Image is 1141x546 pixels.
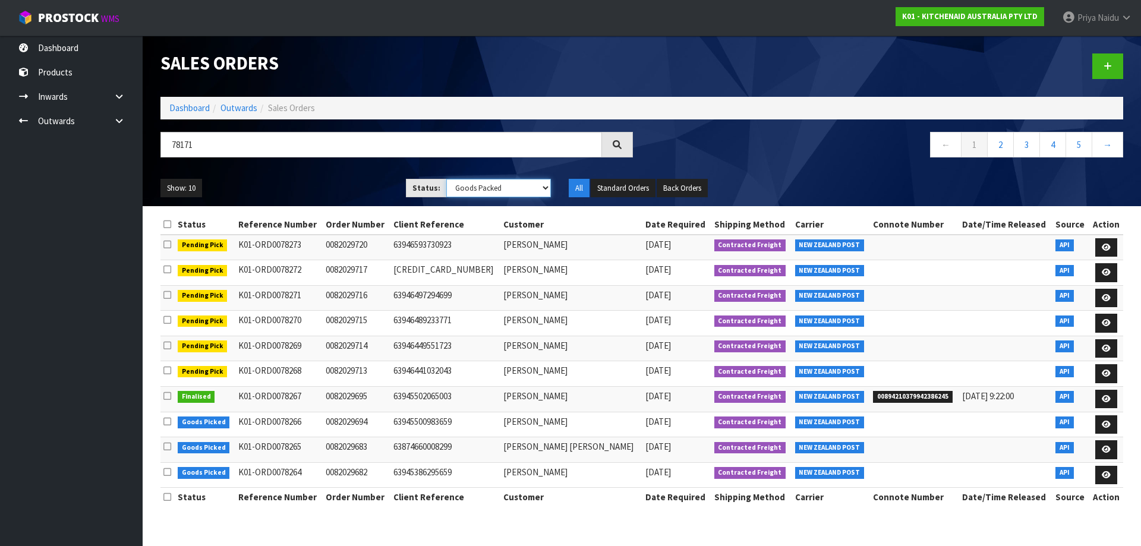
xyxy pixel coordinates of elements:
th: Action [1089,488,1123,507]
button: All [569,179,590,198]
span: API [1055,239,1074,251]
button: Back Orders [657,179,708,198]
td: 0082029717 [323,260,390,286]
th: Date Required [642,215,711,234]
span: Goods Picked [178,467,230,479]
td: [PERSON_NAME] [PERSON_NAME] [500,437,642,463]
td: K01-ORD0078271 [235,285,323,311]
th: Customer [500,488,642,507]
th: Connote Number [870,215,959,234]
td: [PERSON_NAME] [500,260,642,286]
span: NEW ZEALAND POST [795,416,865,428]
strong: K01 - KITCHENAID AUSTRALIA PTY LTD [902,11,1038,21]
td: [PERSON_NAME] [500,412,642,437]
span: Contracted Freight [714,366,786,378]
span: [DATE] [645,314,671,326]
a: ← [930,132,962,157]
span: API [1055,442,1074,454]
a: 2 [987,132,1014,157]
td: K01-ORD0078265 [235,437,323,463]
span: NEW ZEALAND POST [795,340,865,352]
span: [DATE] [645,340,671,351]
th: Date Required [642,488,711,507]
th: Carrier [792,215,871,234]
td: [PERSON_NAME] [500,235,642,260]
td: 0082029683 [323,437,390,463]
span: API [1055,366,1074,378]
button: Show: 10 [160,179,202,198]
span: Sales Orders [268,102,315,113]
span: Naidu [1098,12,1119,23]
th: Client Reference [390,215,500,234]
span: [DATE] [645,289,671,301]
span: Contracted Freight [714,290,786,302]
a: 3 [1013,132,1040,157]
td: [PERSON_NAME] [500,462,642,488]
span: Goods Picked [178,416,230,428]
td: 63945502065003 [390,386,500,412]
th: Date/Time Released [959,488,1052,507]
input: Search sales orders [160,132,602,157]
span: Pending Pick [178,315,228,327]
span: [DATE] [645,441,671,452]
span: [DATE] [645,264,671,275]
td: 63945386295659 [390,462,500,488]
span: Contracted Freight [714,265,786,277]
td: 63946441032043 [390,361,500,387]
th: Status [175,488,235,507]
th: Shipping Method [711,215,792,234]
span: [DATE] [645,365,671,376]
td: [CREDIT_CARD_NUMBER] [390,260,500,286]
td: 63946489233771 [390,311,500,336]
td: 0082029713 [323,361,390,387]
td: 63946593730923 [390,235,500,260]
td: [PERSON_NAME] [500,336,642,361]
span: Contracted Freight [714,315,786,327]
span: NEW ZEALAND POST [795,265,865,277]
span: Pending Pick [178,340,228,352]
th: Client Reference [390,488,500,507]
td: [PERSON_NAME] [500,361,642,387]
span: [DATE] [645,466,671,478]
span: Priya [1077,12,1096,23]
a: 4 [1039,132,1066,157]
span: NEW ZEALAND POST [795,391,865,403]
th: Customer [500,215,642,234]
td: 0082029694 [323,412,390,437]
strong: Status: [412,183,440,193]
span: API [1055,467,1074,479]
td: K01-ORD0078270 [235,311,323,336]
td: K01-ORD0078268 [235,361,323,387]
span: [DATE] [645,239,671,250]
a: 5 [1066,132,1092,157]
span: Pending Pick [178,265,228,277]
span: Contracted Freight [714,391,786,403]
span: NEW ZEALAND POST [795,442,865,454]
span: Goods Picked [178,442,230,454]
span: [DATE] [645,390,671,402]
span: Pending Pick [178,239,228,251]
td: 63945500983659 [390,412,500,437]
td: K01-ORD0078269 [235,336,323,361]
span: Contracted Freight [714,239,786,251]
span: API [1055,290,1074,302]
h1: Sales Orders [160,53,633,73]
td: 63874660008299 [390,437,500,463]
td: 0082029682 [323,462,390,488]
td: 63946449551723 [390,336,500,361]
a: 1 [961,132,988,157]
nav: Page navigation [651,132,1123,161]
th: Carrier [792,488,871,507]
span: NEW ZEALAND POST [795,315,865,327]
span: Contracted Freight [714,467,786,479]
span: API [1055,391,1074,403]
td: K01-ORD0078266 [235,412,323,437]
a: Outwards [220,102,257,113]
th: Source [1052,215,1089,234]
span: Finalised [178,391,215,403]
span: NEW ZEALAND POST [795,467,865,479]
span: [DATE] 9:22:00 [962,390,1014,402]
td: K01-ORD0078272 [235,260,323,286]
td: 0082029695 [323,386,390,412]
th: Reference Number [235,215,323,234]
